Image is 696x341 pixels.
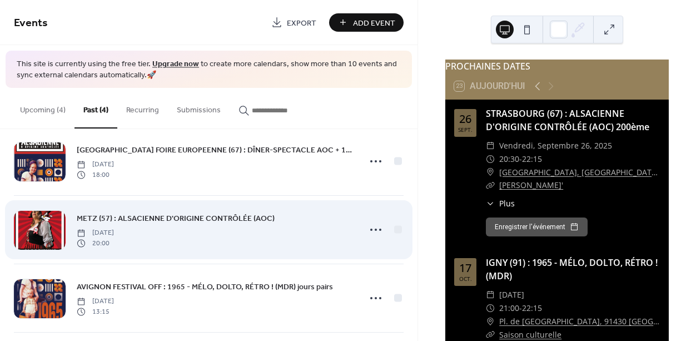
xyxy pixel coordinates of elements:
div: oct. [459,276,472,281]
span: 13:15 [77,307,114,317]
span: 22:15 [522,152,542,166]
div: ​ [486,166,495,179]
a: [PERSON_NAME]' [499,180,563,190]
span: [DATE] [499,288,524,302]
span: AVIGNON FESTIVAL OFF : 1965 - MÉLO, DOLTO, RÉTRO ! (MDR) jours pairs [77,281,333,293]
span: Add Event [353,17,395,29]
a: Upgrade now [152,57,199,72]
a: IGNY (91) : 1965 - MÉLO, DOLTO, RÉTRO ! (MDR) [486,256,658,282]
a: Export [263,13,325,32]
span: [GEOGRAPHIC_DATA] FOIRE EUROPEENNE (67) : DÎNER-SPECTACLE AOC + 1965 [77,145,354,156]
a: [GEOGRAPHIC_DATA], [GEOGRAPHIC_DATA], [STREET_ADDRESS][DEMOGRAPHIC_DATA] [499,166,660,179]
a: [GEOGRAPHIC_DATA] FOIRE EUROPEENNE (67) : DÎNER-SPECTACLE AOC + 1965 [77,144,354,156]
span: 21:00 [499,302,519,315]
button: Add Event [329,13,404,32]
div: 17 [459,263,471,274]
span: Events [14,12,48,34]
button: Enregistrer l'événement [486,218,588,236]
span: 20:30 [499,152,519,166]
a: Saison culturelle [499,329,561,340]
div: ​ [486,315,495,328]
span: vendredi, septembre 26, 2025 [499,139,612,152]
button: Past (4) [74,88,117,129]
span: Plus [499,197,515,209]
button: Upcoming (4) [11,88,74,127]
div: ​ [486,152,495,166]
a: STRASBOURG (67) : ALSACIENNE D'ORIGINE CONTRÔLÉE (AOC) 200ème [486,107,649,133]
a: METZ (57) : ALSACIENNE D'ORIGINE CONTRÔLÉE (AOC) [77,212,275,225]
span: This site is currently using the free tier. to create more calendars, show more than 10 events an... [17,59,401,81]
span: Export [287,17,316,29]
span: 20:00 [77,238,114,248]
span: - [519,302,522,315]
span: - [519,152,522,166]
div: sept. [458,127,473,132]
button: ​Plus [486,197,515,209]
span: [DATE] [77,296,114,307]
div: ​ [486,197,495,209]
span: 18:00 [77,170,114,180]
span: METZ (57) : ALSACIENNE D'ORIGINE CONTRÔLÉE (AOC) [77,213,275,225]
div: ​ [486,302,495,315]
span: [DATE] [77,228,114,238]
div: ​ [486,139,495,152]
button: Recurring [117,88,168,127]
a: AVIGNON FESTIVAL OFF : 1965 - MÉLO, DOLTO, RÉTRO ! (MDR) jours pairs [77,280,333,293]
button: Submissions [168,88,230,127]
div: 26 [459,113,471,125]
span: 22:15 [522,302,542,315]
div: ​ [486,179,495,192]
span: [DATE] [77,160,114,170]
div: ​ [486,288,495,302]
div: PROCHAINES DATES [445,60,669,73]
a: Pl. de [GEOGRAPHIC_DATA], 91430 [GEOGRAPHIC_DATA] [499,315,660,328]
